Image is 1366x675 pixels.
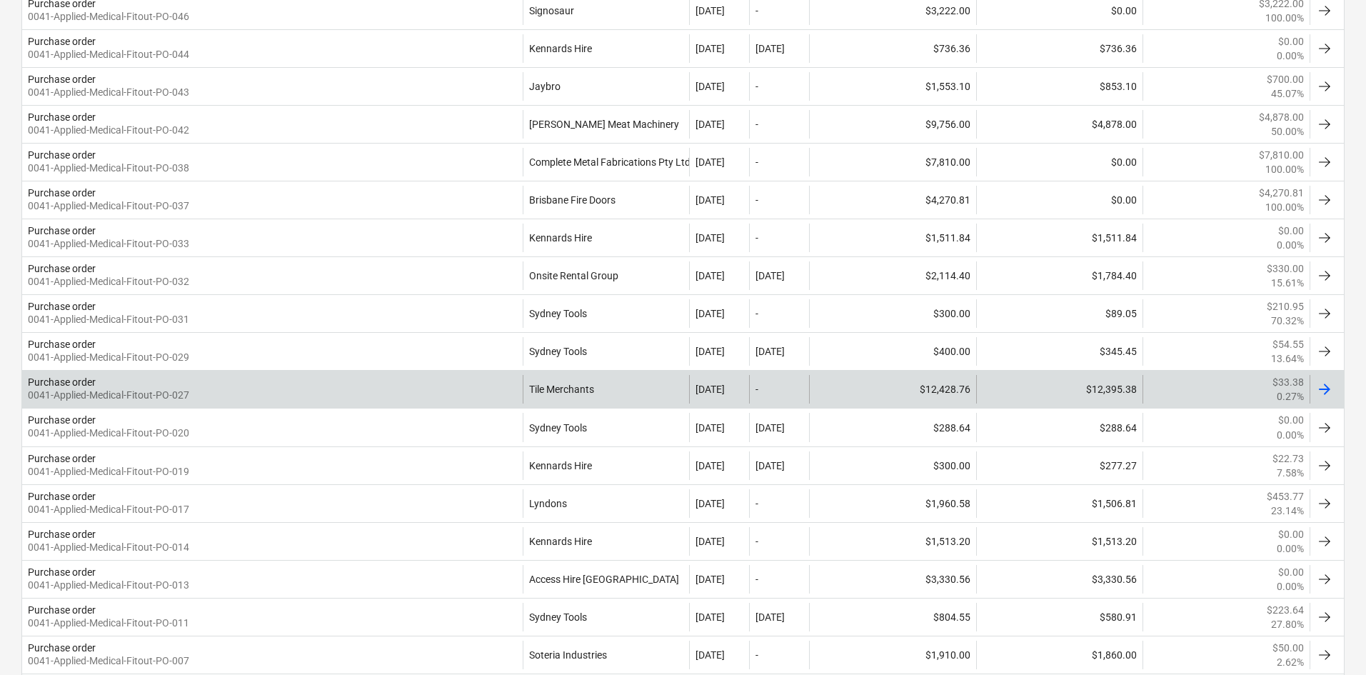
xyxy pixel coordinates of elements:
[755,270,785,281] div: [DATE]
[523,603,690,631] div: Sydney Tools
[1277,579,1304,594] p: 0.00%
[809,186,976,214] div: $4,270.81
[28,654,189,668] p: 0041-Applied-Medical-Fitout-PO-007
[695,81,725,92] div: [DATE]
[523,641,690,669] div: Soteria Industries
[755,498,758,509] div: -
[976,527,1143,556] div: $1,513.20
[523,224,690,252] div: Kennards Hire
[28,274,189,289] p: 0041-Applied-Medical-Fitout-PO-032
[1278,527,1304,541] p: $0.00
[755,649,758,661] div: -
[28,616,189,630] p: 0041-Applied-Medical-Fitout-PO-011
[976,641,1143,669] div: $1,860.00
[809,641,976,669] div: $1,910.00
[755,119,758,130] div: -
[1272,337,1304,351] p: $54.55
[755,81,758,92] div: -
[1265,200,1304,214] p: 100.00%
[28,491,96,502] div: Purchase order
[28,426,189,440] p: 0041-Applied-Medical-Fitout-PO-020
[28,47,189,61] p: 0041-Applied-Medical-Fitout-PO-044
[695,270,725,281] div: [DATE]
[1272,641,1304,655] p: $50.00
[755,611,785,623] div: [DATE]
[809,413,976,441] div: $288.64
[28,414,96,426] div: Purchase order
[28,123,189,137] p: 0041-Applied-Medical-Fitout-PO-042
[1295,606,1366,675] div: Chat Widget
[1267,489,1304,504] p: $453.77
[1259,110,1304,124] p: $4,878.00
[28,529,96,540] div: Purchase order
[695,119,725,130] div: [DATE]
[1271,504,1304,518] p: 23.14%
[976,34,1143,63] div: $736.36
[523,72,690,101] div: Jaybro
[28,642,96,654] div: Purchase order
[695,611,725,623] div: [DATE]
[523,489,690,518] div: Lyndons
[976,375,1143,404] div: $12,395.38
[976,224,1143,252] div: $1,511.84
[695,156,725,168] div: [DATE]
[1272,375,1304,389] p: $33.38
[755,43,785,54] div: [DATE]
[976,261,1143,290] div: $1,784.40
[1277,238,1304,252] p: 0.00%
[755,308,758,319] div: -
[809,489,976,518] div: $1,960.58
[695,384,725,395] div: [DATE]
[28,263,96,274] div: Purchase order
[976,72,1143,101] div: $853.10
[976,186,1143,214] div: $0.00
[695,308,725,319] div: [DATE]
[809,261,976,290] div: $2,114.40
[809,299,976,328] div: $300.00
[695,5,725,16] div: [DATE]
[28,339,96,350] div: Purchase order
[695,194,725,206] div: [DATE]
[523,451,690,480] div: Kennards Hire
[28,540,189,554] p: 0041-Applied-Medical-Fitout-PO-014
[1267,72,1304,86] p: $700.00
[1271,314,1304,328] p: 70.32%
[28,301,96,312] div: Purchase order
[755,194,758,206] div: -
[1278,34,1304,49] p: $0.00
[523,148,690,176] div: Complete Metal Fabrications Pty Ltd
[695,43,725,54] div: [DATE]
[976,299,1143,328] div: $89.05
[28,388,189,402] p: 0041-Applied-Medical-Fitout-PO-027
[1277,428,1304,442] p: 0.00%
[809,527,976,556] div: $1,513.20
[695,536,725,547] div: [DATE]
[976,413,1143,441] div: $288.64
[755,574,758,585] div: -
[755,156,758,168] div: -
[1278,565,1304,579] p: $0.00
[28,187,96,199] div: Purchase order
[976,110,1143,139] div: $4,878.00
[28,85,189,99] p: 0041-Applied-Medical-Fitout-PO-043
[809,603,976,631] div: $804.55
[976,451,1143,480] div: $277.27
[523,413,690,441] div: Sydney Tools
[1278,413,1304,427] p: $0.00
[1277,389,1304,404] p: 0.27%
[28,74,96,85] div: Purchase order
[809,565,976,594] div: $3,330.56
[1267,299,1304,314] p: $210.95
[695,498,725,509] div: [DATE]
[976,603,1143,631] div: $580.91
[28,236,189,251] p: 0041-Applied-Medical-Fitout-PO-033
[1265,11,1304,25] p: 100.00%
[28,225,96,236] div: Purchase order
[695,574,725,585] div: [DATE]
[28,149,96,161] div: Purchase order
[1265,162,1304,176] p: 100.00%
[755,460,785,471] div: [DATE]
[695,346,725,357] div: [DATE]
[809,148,976,176] div: $7,810.00
[28,111,96,123] div: Purchase order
